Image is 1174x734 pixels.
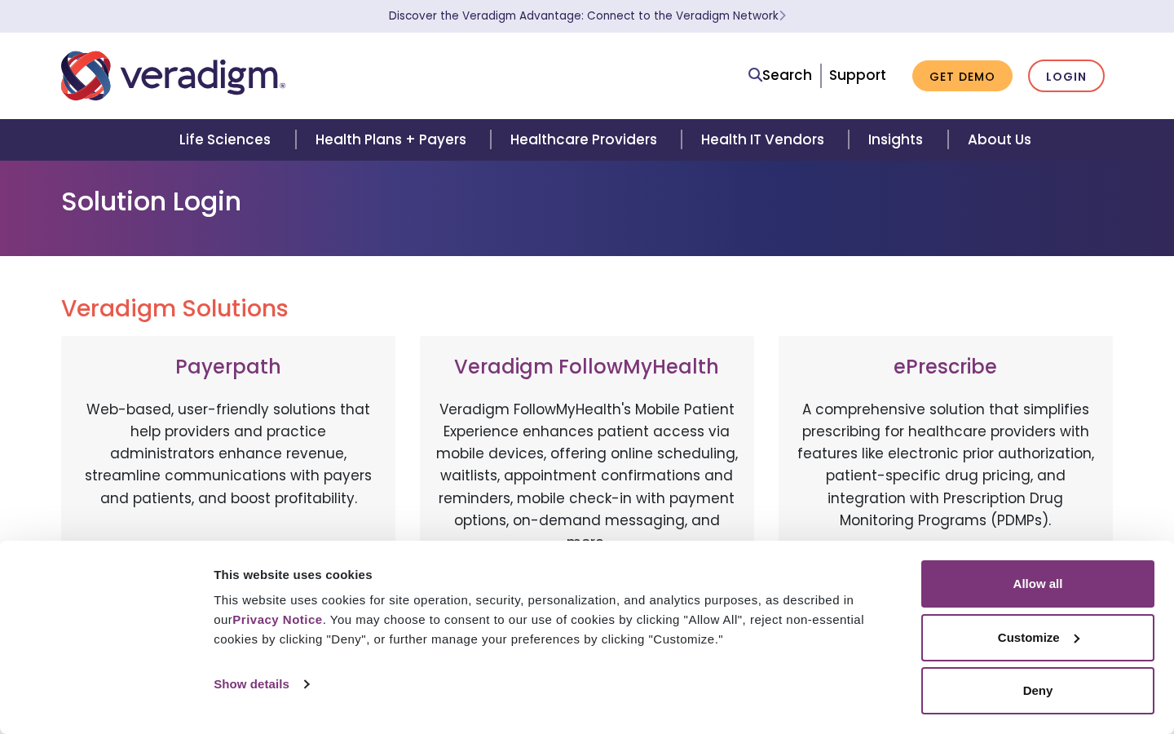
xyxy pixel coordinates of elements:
[214,565,903,585] div: This website uses cookies
[491,119,682,161] a: Healthcare Providers
[829,65,886,85] a: Support
[61,186,1113,217] h1: Solution Login
[912,60,1013,92] a: Get Demo
[921,560,1154,608] button: Allow all
[160,119,295,161] a: Life Sciences
[682,119,849,161] a: Health IT Vendors
[921,667,1154,714] button: Deny
[921,614,1154,661] button: Customize
[77,356,379,379] h3: Payerpath
[748,64,812,86] a: Search
[232,612,322,626] a: Privacy Notice
[296,119,491,161] a: Health Plans + Payers
[389,8,786,24] a: Discover the Veradigm Advantage: Connect to the Veradigm NetworkLearn More
[61,49,285,103] img: Veradigm logo
[779,8,786,24] span: Learn More
[214,590,903,649] div: This website uses cookies for site operation, security, personalization, and analytics purposes, ...
[795,399,1097,570] p: A comprehensive solution that simplifies prescribing for healthcare providers with features like ...
[436,356,738,379] h3: Veradigm FollowMyHealth
[795,356,1097,379] h3: ePrescribe
[214,672,308,696] a: Show details
[436,399,738,554] p: Veradigm FollowMyHealth's Mobile Patient Experience enhances patient access via mobile devices, o...
[948,119,1051,161] a: About Us
[77,399,379,570] p: Web-based, user-friendly solutions that help providers and practice administrators enhance revenu...
[849,119,947,161] a: Insights
[1028,60,1105,93] a: Login
[61,295,1113,323] h2: Veradigm Solutions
